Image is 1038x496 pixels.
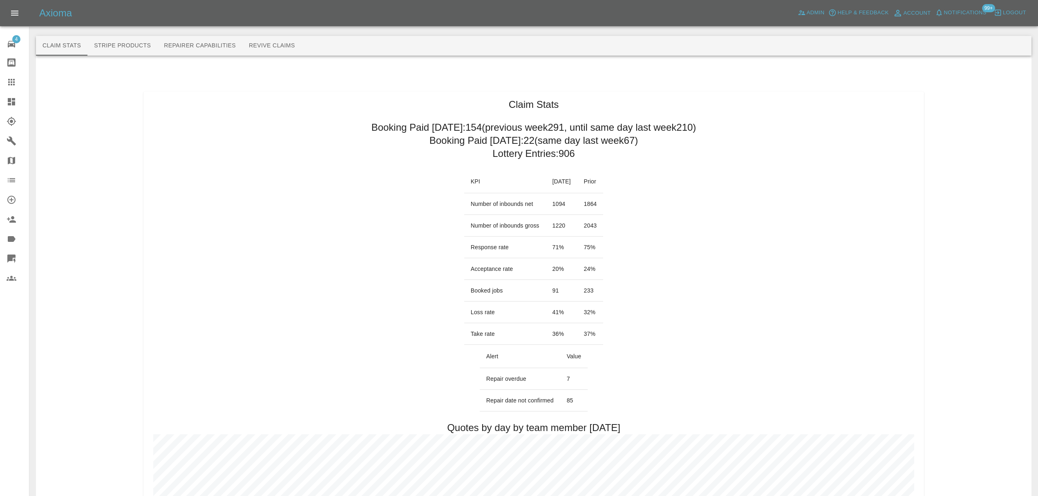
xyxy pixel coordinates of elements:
[546,323,577,345] td: 36 %
[577,280,604,302] td: 233
[39,7,72,20] h5: Axioma
[157,36,242,56] button: Repairer Capabilities
[546,302,577,323] td: 41 %
[447,421,620,434] h2: Quotes by day by team member [DATE]
[577,193,604,215] td: 1864
[546,258,577,280] td: 20 %
[891,7,933,20] a: Account
[577,258,604,280] td: 24 %
[577,302,604,323] td: 32 %
[560,390,588,411] td: 85
[480,368,560,390] td: Repair overdue
[464,258,546,280] td: Acceptance rate
[492,147,575,160] h2: Lottery Entries: 906
[36,36,87,56] button: Claim Stats
[464,170,546,193] th: KPI
[546,193,577,215] td: 1094
[371,121,696,134] h2: Booking Paid [DATE]: 154 (previous week 291 , until same day last week 210 )
[546,237,577,258] td: 71 %
[577,170,604,193] th: Prior
[826,7,890,19] button: Help & Feedback
[12,35,20,43] span: 4
[546,170,577,193] th: [DATE]
[546,215,577,237] td: 1220
[904,9,931,18] span: Account
[546,280,577,302] td: 91
[560,368,588,390] td: 7
[87,36,157,56] button: Stripe Products
[992,7,1028,19] button: Logout
[464,302,546,323] td: Loss rate
[577,215,604,237] td: 2043
[5,3,25,23] button: Open drawer
[430,134,638,147] h2: Booking Paid [DATE]: 22 (same day last week 67 )
[509,98,559,111] h1: Claim Stats
[480,390,560,411] td: Repair date not confirmed
[577,237,604,258] td: 75 %
[464,237,546,258] td: Response rate
[933,7,989,19] button: Notifications
[577,323,604,345] td: 37 %
[807,8,825,18] span: Admin
[837,8,888,18] span: Help & Feedback
[464,323,546,345] td: Take rate
[560,345,588,368] th: Value
[464,193,546,215] td: Number of inbounds net
[982,4,995,12] span: 99+
[480,345,560,368] th: Alert
[464,215,546,237] td: Number of inbounds gross
[796,7,827,19] a: Admin
[1003,8,1026,18] span: Logout
[242,36,302,56] button: Revive Claims
[944,8,987,18] span: Notifications
[464,280,546,302] td: Booked jobs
